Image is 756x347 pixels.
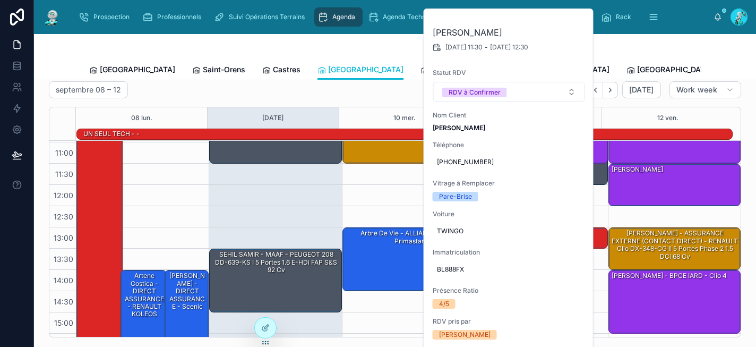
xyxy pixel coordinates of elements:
a: Rack [598,7,639,27]
span: Téléphone [433,141,586,149]
button: 08 lun. [131,107,152,129]
div: SEHIL SAMIR - MAAF - PEUGEOT 208 DD-639-KS I 5 Portes 1.6 e-HDi FAP S&S 92 cv [210,249,341,312]
div: 4/5 [439,299,449,309]
span: 12:00 [51,191,76,200]
span: [PHONE_NUMBER] [437,158,581,166]
a: Castres [262,60,300,81]
span: 12:30 [51,212,76,221]
a: Saint-Orens [192,60,245,81]
h2: [PERSON_NAME] [433,26,586,39]
img: App logo [42,9,62,26]
div: [PERSON_NAME] [439,330,491,340]
div: [PERSON_NAME] - BPCE IARD - Clio 4 [609,270,740,333]
span: [DATE] 11:30 [445,43,483,52]
div: [PERSON_NAME] - GENERALI - renault megane [210,122,341,163]
h2: septembre 08 – 12 [56,84,121,95]
div: UN SEUL TECH - - [82,129,141,139]
span: BL888FX [437,265,581,274]
a: [GEOGRAPHIC_DATA] [626,60,712,81]
button: Select Button [433,82,585,102]
div: Arbre de vie - ALLIANZ - Nissan primastar [343,228,474,291]
button: Back [588,82,603,98]
a: Agenda Technicien [365,7,448,27]
span: Professionnels [157,13,201,21]
span: 14:30 [51,297,76,306]
span: Work week [676,85,717,95]
button: 12 ven. [657,107,678,129]
div: Arbre de vie - ALLIANZ - Nissan primastar [345,228,474,246]
div: SEHIL SAMIR - MAAF - PEUGEOT 208 DD-639-KS I 5 Portes 1.6 e-HDi FAP S&S 92 cv [211,250,340,275]
a: [GEOGRAPHIC_DATA] [420,60,506,81]
span: Nom Client [433,111,586,120]
a: Professionnels [139,7,209,27]
div: UN SEUL TECH - - [82,129,141,139]
span: Castres [273,64,300,75]
div: artene costica - DIRECT ASSURANCE - RENAULT KOLEOS [123,271,166,319]
div: RDV à Confirmer [449,88,501,97]
a: RDV Annulés [531,7,596,27]
span: 11:00 [53,148,76,157]
button: Work week [669,81,741,98]
span: 13:00 [51,233,76,242]
a: Prospection [75,7,137,27]
span: Statut RDV [433,69,586,77]
span: 11:30 [53,170,76,179]
div: [PERSON_NAME] - ASSURANCE EXTERNE (CONTACT DIRECT) - RENAULT Clio DX-348-CG II 5 Portes Phase 2 1... [611,228,740,261]
span: [DATE] 12:30 [490,43,528,52]
div: [PERSON_NAME] - DIRECT ASSURANCE - Scenic [167,271,208,311]
div: [PERSON_NAME] - MACIF - Renault clio campus [609,122,740,163]
span: [DATE] [629,85,654,95]
span: Présence Ratio [433,286,586,295]
a: Agenda [314,7,363,27]
div: [PERSON_NAME] - ASSURANCE EXTERNE (CONTACT DIRECT) - RENAULT Clio DX-348-CG II 5 Portes Phase 2 1... [609,228,740,269]
span: 15:00 [51,318,76,327]
span: Rack [616,13,631,21]
span: Agenda [332,13,355,21]
span: [GEOGRAPHIC_DATA] [100,64,175,75]
div: [PERSON_NAME] [611,165,664,174]
div: Pare-Brise [439,192,472,201]
span: 14:00 [51,276,76,285]
span: [GEOGRAPHIC_DATA] [328,64,403,75]
span: TWINGO [437,227,581,235]
button: 10 mer. [393,107,416,129]
span: Immatriculation [433,248,586,257]
span: 13:30 [51,255,76,264]
div: [PERSON_NAME] - BPCE IARD - Clio 4 [611,271,728,281]
a: Confirmation RDV [450,7,529,27]
span: [GEOGRAPHIC_DATA] [637,64,712,75]
span: Vitrage à Remplacer [433,179,586,188]
strong: [PERSON_NAME] [433,124,485,132]
span: Prospection [93,13,130,21]
span: Saint-Orens [203,64,245,75]
div: scrollable content [70,5,714,29]
span: - [485,43,488,52]
span: Suivi Opérations Terrains [229,13,305,21]
a: [GEOGRAPHIC_DATA] [89,60,175,81]
span: Voiture [433,210,586,218]
a: Suivi Opérations Terrains [211,7,312,27]
span: RDV pris par [433,317,586,326]
a: [GEOGRAPHIC_DATA] [317,60,403,80]
button: [DATE] [262,107,283,129]
button: Next [603,82,618,98]
span: Agenda Technicien [383,13,440,21]
div: [PERSON_NAME] [609,164,740,206]
button: [DATE] [622,81,661,98]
